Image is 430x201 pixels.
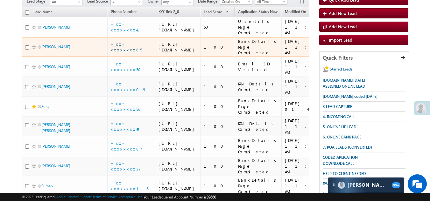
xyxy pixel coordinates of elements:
a: +xx-xxxxxxxx16 [111,180,148,191]
div: BankDetails Page Completed [238,38,278,56]
a: [PERSON_NAME] [41,84,70,89]
span: Lead Score [204,10,222,14]
a: +xx-xxxxxxxx87 [111,140,143,151]
a: Application Status New [235,8,281,17]
div: [URL][DOMAIN_NAME] [159,160,197,172]
div: [URL][DOMAIN_NAME] [159,121,197,132]
div: [URL][DOMAIN_NAME] [159,101,197,112]
span: IPV FOLLOWUP [323,181,349,186]
div: 100 [204,84,232,90]
div: [DATE] 11:42 AM [285,137,321,155]
div: 100 [204,64,232,70]
div: [URL][DOMAIN_NAME] [159,180,197,191]
a: Suman [41,184,53,188]
div: [URL][DOMAIN_NAME] [159,81,197,92]
a: Lead Name [30,9,56,17]
a: KYC link 2_0 [155,8,182,17]
span: Add New Lead [329,24,357,29]
div: BankDetails Page Completed [238,98,278,115]
span: Your Leadsquared Account Number is [144,195,216,199]
div: [DATE] 11:42 AM [285,177,321,194]
div: [URL][DOMAIN_NAME] [159,41,197,53]
div: PAN Details Completed [238,121,278,132]
div: BankDetails Page Completed [238,157,278,175]
span: HELP TO CLIENT NEEDED [323,171,366,176]
div: [DATE] 11:41 AM [285,38,321,56]
span: LAST MONTH ONLIE LEAD [323,191,369,196]
div: 100 [204,44,232,50]
span: 5. ONLINE HP LEAD [323,124,356,129]
span: 7. POA LEADS (CONVERTED) [323,145,372,150]
div: [DATE] 11:52 AM [285,58,321,75]
span: Import Lead [329,37,352,43]
span: Phone Number [111,9,137,14]
div: [DATE] 11:41 AM [285,118,321,135]
a: Terms of Service [93,195,117,199]
a: +xx-xxxxxxxx49 [111,121,140,132]
div: Email ID Verified [238,61,278,72]
a: +xx-xxxxxxxx85 [111,41,142,52]
a: Acceptable Use [118,195,143,199]
a: [PERSON_NAME] [41,164,70,168]
div: [URL][DOMAIN_NAME] [159,140,197,152]
div: 100 [204,124,232,129]
div: 100 [204,104,232,109]
a: Modified On [282,8,309,17]
div: 100 [204,163,232,169]
div: [URL][DOMAIN_NAME] [159,61,197,72]
div: BankDetails Page Completed [238,137,278,155]
a: About [56,195,66,199]
span: Application Status New [238,9,278,14]
span: 39660 [207,195,216,199]
a: [PERSON_NAME] [41,144,70,149]
span: 4. INCOMING CALL [323,114,355,119]
div: 50 [204,24,232,30]
a: +xx-xxxxxxxx50 [111,61,145,72]
a: +xx-xxxxxxxx37 [111,160,141,171]
span: Starred Leads [330,67,352,71]
a: Contact Support [67,195,92,199]
span: 6. ONLINE BANK PAGE [323,135,361,139]
a: [PERSON_NAME] [41,44,70,49]
div: BankDetails Page Completed [238,177,278,194]
div: [DATE] 11:42 AM [285,157,321,175]
span: KYC link 2_0 [159,9,179,14]
span: 99+ [392,182,400,188]
span: [DOMAIN_NAME][DATE] ASSIGNED ONLINE LEAD [323,78,365,89]
a: +xx-xxxxxxxx09 [111,81,146,92]
div: [DATE] 11:42 AM [285,78,321,95]
a: +xx-xxxxxxxx41 [111,21,147,32]
span: Modified On [285,9,306,14]
div: carter-dragCarter[PERSON_NAME]99+ [328,177,405,193]
input: Check all records [25,10,29,15]
span: 3 LEAD CAPTURE [323,104,352,109]
span: © 2025 LeadSquared | | | | | [22,194,216,200]
div: [URL][DOMAIN_NAME] [159,21,197,33]
span: Add New Lead [329,10,357,16]
a: Phone Number [108,8,140,17]
div: Quick Filters [320,52,409,64]
a: +xx-xxxxxxxx56 [111,101,140,112]
span: CODED APLICATION DOWNLODE CALL [323,155,358,166]
div: PAN Details Completed [238,81,278,92]
a: [PERSON_NAME] [41,25,70,30]
a: Lead Score (sorted ascending) [201,8,231,17]
span: (sorted ascending) [223,10,228,15]
span: [DOMAIN_NAME] coded [DATE] [323,94,377,99]
div: 100 [204,143,232,149]
a: [PERSON_NAME] [PERSON_NAME] [41,122,70,133]
div: [DATE] 01:44 PM [285,101,321,112]
div: 100 [204,183,232,189]
div: UserInfo Page Completed [238,18,278,36]
a: [PERSON_NAME] [41,64,70,69]
a: Suraj [41,104,50,109]
div: [DATE] 11:42 AM [285,18,321,36]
